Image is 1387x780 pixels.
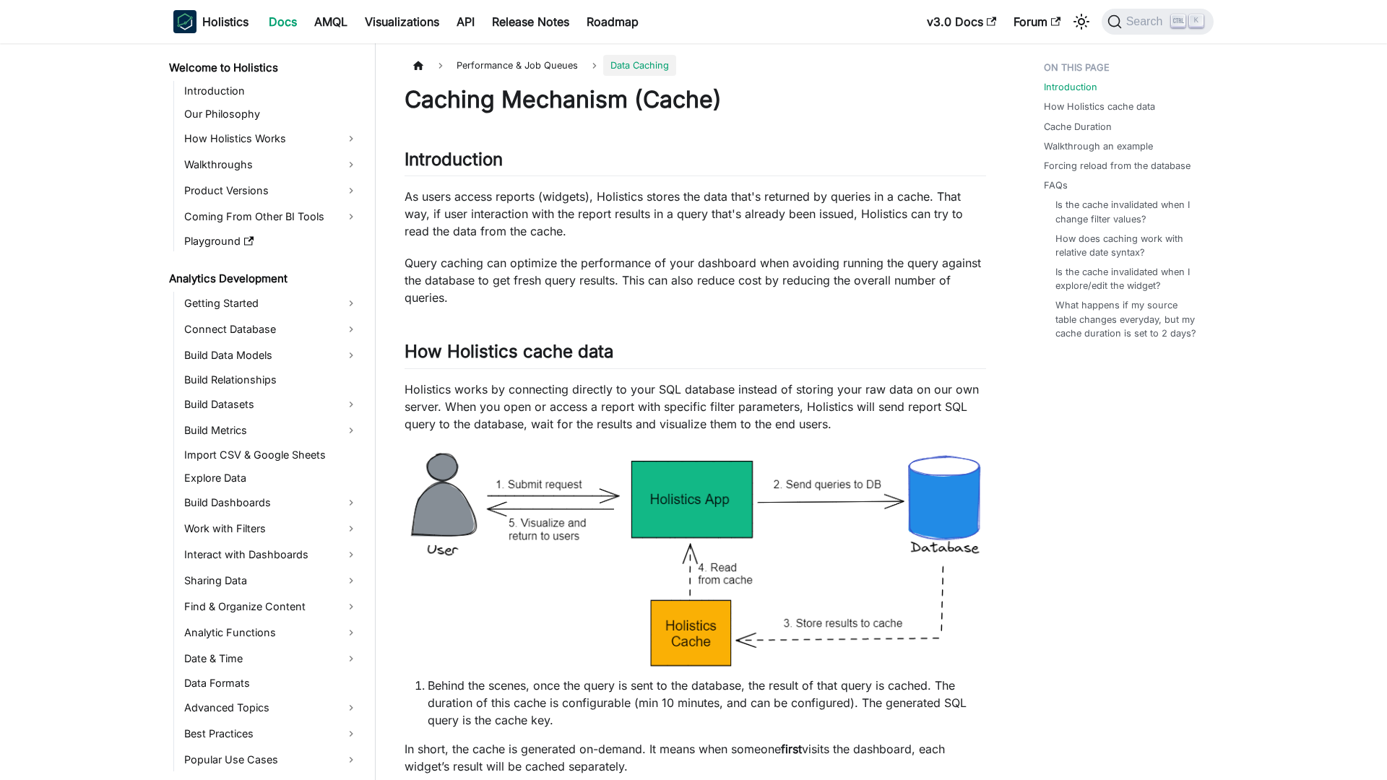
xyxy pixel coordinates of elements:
[306,10,356,33] a: AMQL
[165,269,363,289] a: Analytics Development
[180,468,363,488] a: Explore Data
[180,81,363,101] a: Introduction
[180,393,363,416] a: Build Datasets
[180,292,363,315] a: Getting Started
[603,55,676,76] span: Data Caching
[173,10,196,33] img: Holistics
[405,149,986,176] h2: Introduction
[180,722,363,745] a: Best Practices
[180,419,363,442] a: Build Metrics
[405,381,986,433] p: Holistics works by connecting directly to your SQL database instead of storing your raw data on o...
[1055,232,1199,259] a: How does caching work with relative date syntax?
[428,677,986,729] li: Behind the scenes, once the query is sent to the database, the result of that query is cached. Th...
[1044,120,1112,134] a: Cache Duration
[180,517,363,540] a: Work with Filters
[1044,80,1097,94] a: Introduction
[1055,265,1199,292] a: Is the cache invalidated when I explore/edit the widget?
[449,55,585,76] span: Performance & Job Queues
[781,742,802,756] strong: first
[1044,178,1068,192] a: FAQs
[180,179,363,202] a: Product Versions
[405,254,986,306] p: Query caching can optimize the performance of your dashboard when avoiding running the query agai...
[180,491,363,514] a: Build Dashboards
[173,10,249,33] a: HolisticsHolistics
[180,569,363,592] a: Sharing Data
[1044,139,1153,153] a: Walkthrough an example
[1070,10,1093,33] button: Switch between dark and light mode (currently light mode)
[1055,198,1199,225] a: Is the cache invalidated when I change filter values?
[165,58,363,78] a: Welcome to Holistics
[180,673,363,693] a: Data Formats
[578,10,647,33] a: Roadmap
[180,153,363,176] a: Walkthroughs
[483,10,578,33] a: Release Notes
[1005,10,1069,33] a: Forum
[1055,298,1199,340] a: What happens if my source table changes everyday, but my cache duration is set to 2 days?
[1102,9,1214,35] button: Search (Ctrl+K)
[1044,100,1155,113] a: How Holistics cache data
[1044,159,1191,173] a: Forcing reload from the database
[180,205,363,228] a: Coming From Other BI Tools
[1122,15,1172,28] span: Search
[180,748,363,771] a: Popular Use Cases
[180,231,363,251] a: Playground
[180,344,363,367] a: Build Data Models
[180,543,363,566] a: Interact with Dashboards
[202,13,249,30] b: Holistics
[180,445,363,465] a: Import CSV & Google Sheets
[1189,14,1204,27] kbd: K
[180,595,363,618] a: Find & Organize Content
[405,188,986,240] p: As users access reports (widgets), Holistics stores the data that's returned by queries in a cach...
[180,621,363,644] a: Analytic Functions
[405,740,986,775] p: In short, the cache is generated on-demand. It means when someone visits the dashboard, each widg...
[405,55,432,76] a: Home page
[180,318,363,341] a: Connect Database
[159,43,376,780] nav: Docs sidebar
[405,85,986,114] h1: Caching Mechanism (Cache)
[180,647,363,670] a: Date & Time
[180,127,363,150] a: How Holistics Works
[180,696,363,719] a: Advanced Topics
[260,10,306,33] a: Docs
[356,10,448,33] a: Visualizations
[180,370,363,390] a: Build Relationships
[180,104,363,124] a: Our Philosophy
[405,55,986,76] nav: Breadcrumbs
[405,447,986,673] img: Cache Mechanism
[448,10,483,33] a: API
[405,341,986,368] h2: How Holistics cache data
[918,10,1005,33] a: v3.0 Docs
